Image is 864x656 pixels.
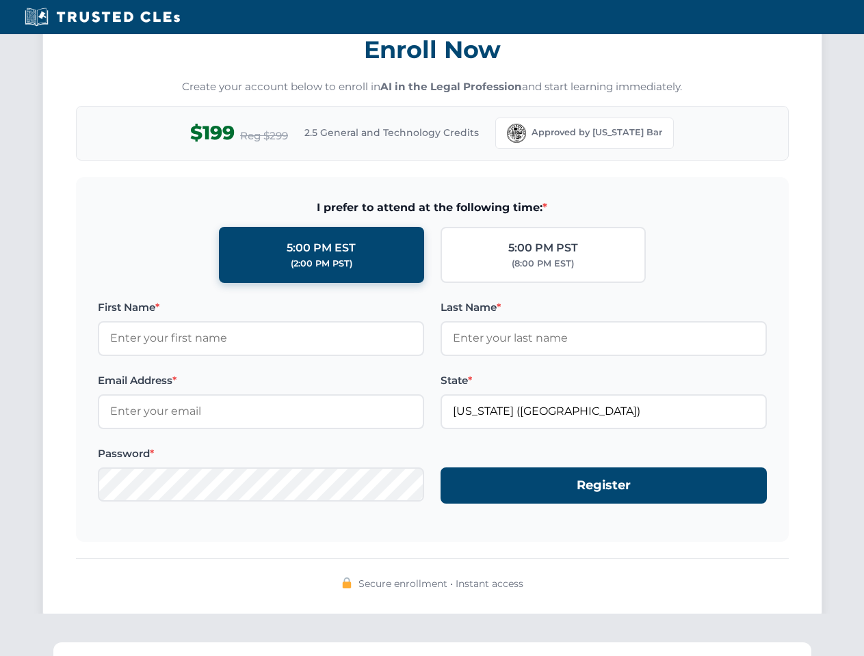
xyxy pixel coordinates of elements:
[304,125,479,140] span: 2.5 General and Technology Credits
[441,321,767,355] input: Enter your last name
[341,577,352,588] img: 🔒
[532,126,662,139] span: Approved by [US_STATE] Bar
[441,372,767,389] label: State
[441,394,767,428] input: Florida (FL)
[76,79,789,95] p: Create your account below to enroll in and start learning immediately.
[512,257,574,271] div: (8:00 PM EST)
[441,467,767,504] button: Register
[21,7,184,27] img: Trusted CLEs
[380,80,522,93] strong: AI in the Legal Profession
[441,299,767,316] label: Last Name
[76,28,789,71] h3: Enroll Now
[98,446,424,462] label: Password
[98,321,424,355] input: Enter your first name
[98,199,767,217] span: I prefer to attend at the following time:
[240,128,288,144] span: Reg $299
[507,124,526,143] img: Florida Bar
[190,118,235,148] span: $199
[98,299,424,316] label: First Name
[98,394,424,428] input: Enter your email
[508,239,578,257] div: 5:00 PM PST
[358,576,523,591] span: Secure enrollment • Instant access
[98,372,424,389] label: Email Address
[291,257,352,271] div: (2:00 PM PST)
[287,239,356,257] div: 5:00 PM EST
